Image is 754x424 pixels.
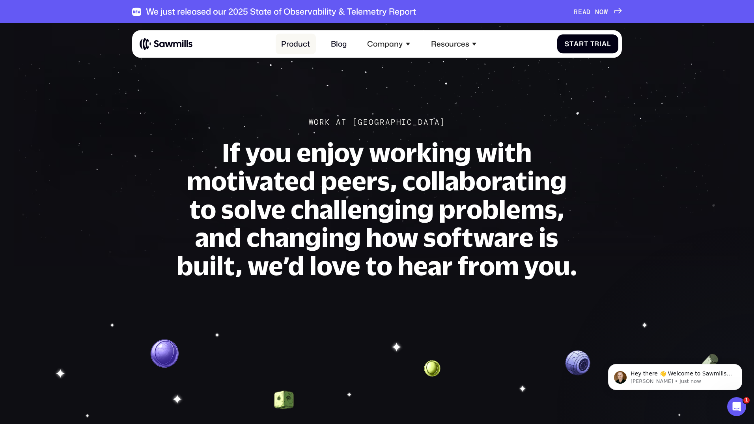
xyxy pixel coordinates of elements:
[743,397,750,403] span: 1
[599,8,604,16] span: O
[579,40,584,48] span: r
[569,40,574,48] span: t
[276,34,316,54] a: Product
[574,8,622,16] a: READNOW
[590,40,595,48] span: T
[584,40,588,48] span: t
[367,39,403,49] div: Company
[594,40,599,48] span: r
[604,8,608,16] span: W
[578,8,582,16] span: E
[34,23,136,68] span: Hey there 👋 Welcome to Sawmills. The smart telemetry management platform that solves cost, qualit...
[574,8,578,16] span: R
[586,8,591,16] span: D
[602,40,607,48] span: a
[596,347,754,403] iframe: Intercom notifications message
[309,118,446,127] div: Work At [GEOGRAPHIC_DATA]
[362,34,416,54] div: Company
[177,138,577,280] h1: If you enjoy working with motivated peers, collaborating to solve challenging problems, and chang...
[565,40,569,48] span: S
[727,397,746,416] iframe: Intercom live chat
[557,34,618,54] a: StartTrial
[582,8,587,16] span: A
[431,39,469,49] div: Resources
[146,7,416,17] div: We just released our 2025 State of Observability & Telemetry Report
[574,40,579,48] span: a
[595,8,599,16] span: N
[325,34,353,54] a: Blog
[599,40,602,48] span: i
[425,34,482,54] div: Resources
[34,30,136,38] p: Message from Winston, sent Just now
[607,40,611,48] span: l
